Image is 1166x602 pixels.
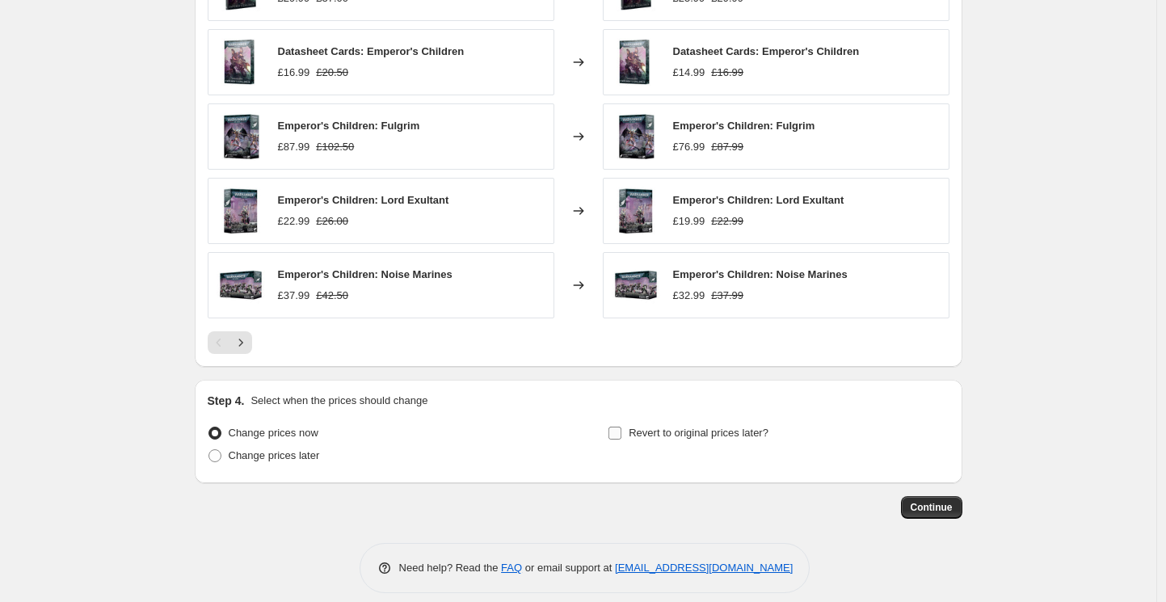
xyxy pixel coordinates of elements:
[316,139,354,155] strike: £102.50
[673,288,705,304] div: £32.99
[250,393,427,409] p: Select when the prices should change
[612,187,660,235] img: https___trade.games-workshop.com_assets_2025_04_99120102206_ECLordExultant04_80x.jpg
[612,38,660,86] img: https___trade.games-workshop.com_assets_2025_04_60050102017_ENGEmperorsChildrenDatasheetCards3_80...
[316,213,348,229] strike: £26.00
[673,65,705,81] div: £14.99
[229,427,318,439] span: Change prices now
[399,562,502,574] span: Need help? Read the
[711,213,743,229] strike: £22.99
[316,288,348,304] strike: £42.50
[208,331,252,354] nav: Pagination
[278,288,310,304] div: £37.99
[501,562,522,574] a: FAQ
[278,213,310,229] div: £22.99
[316,65,348,81] strike: £20.50
[612,112,660,161] img: https___trade.games-workshop.com_assets_2025_04_99120102200_ECFulgrim04_80x.jpg
[208,393,245,409] h2: Step 4.
[278,120,420,132] span: Emperor's Children: Fulgrim
[278,139,310,155] div: £87.99
[229,331,252,354] button: Next
[278,45,465,57] span: Datasheet Cards: Emperor's Children
[673,45,860,57] span: Datasheet Cards: Emperor's Children
[673,213,705,229] div: £19.99
[673,194,844,206] span: Emperor's Children: Lord Exultant
[911,501,953,514] span: Continue
[612,261,660,309] img: https___trade.games-workshop.com_assets_2025_04_99120102204_ECNoiseMarines04_80x.jpg
[673,139,705,155] div: £76.99
[278,65,310,81] div: £16.99
[278,194,449,206] span: Emperor's Children: Lord Exultant
[711,139,743,155] strike: £87.99
[615,562,793,574] a: [EMAIL_ADDRESS][DOMAIN_NAME]
[673,268,848,280] span: Emperor's Children: Noise Marines
[278,268,453,280] span: Emperor's Children: Noise Marines
[217,38,265,86] img: https___trade.games-workshop.com_assets_2025_04_60050102017_ENGEmperorsChildrenDatasheetCards3_80...
[673,120,815,132] span: Emperor's Children: Fulgrim
[522,562,615,574] span: or email support at
[217,261,265,309] img: https___trade.games-workshop.com_assets_2025_04_99120102204_ECNoiseMarines04_80x.jpg
[629,427,768,439] span: Revert to original prices later?
[229,449,320,461] span: Change prices later
[901,496,962,519] button: Continue
[217,112,265,161] img: https___trade.games-workshop.com_assets_2025_04_99120102200_ECFulgrim04_80x.jpg
[711,65,743,81] strike: £16.99
[217,187,265,235] img: https___trade.games-workshop.com_assets_2025_04_99120102206_ECLordExultant04_80x.jpg
[711,288,743,304] strike: £37.99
